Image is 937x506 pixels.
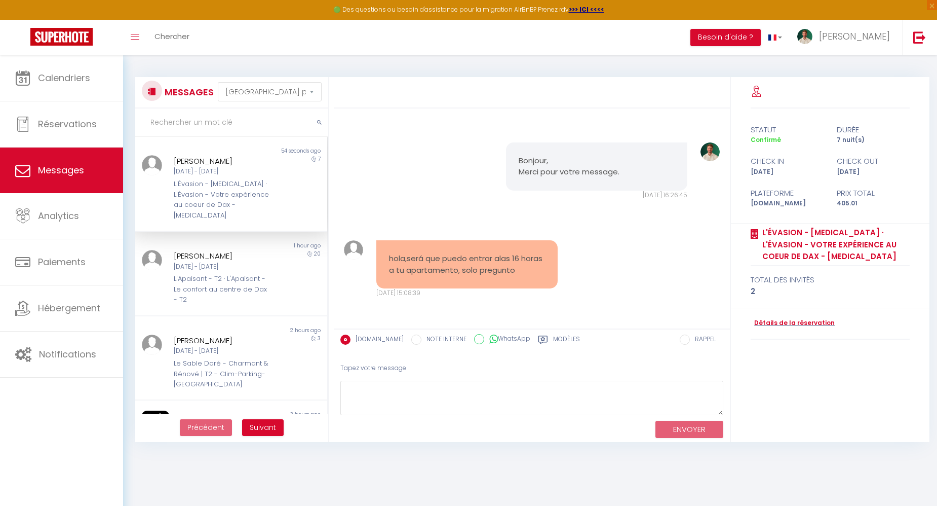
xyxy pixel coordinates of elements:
span: Messages [38,164,84,176]
pre: hola,será que puedo entrar alas 16 horas a tu apartamento, solo pregunto [389,253,545,276]
div: Prix total [830,187,916,199]
div: [DATE] - [DATE] [174,167,272,176]
div: [DATE] - [DATE] [174,346,272,356]
span: 7 [318,155,321,163]
div: Plateforme [744,187,830,199]
img: ... [797,29,812,44]
div: [DATE] 16:26:45 [506,191,687,200]
div: Le Sable Doré - Charmant & Rénové | T2 - Clim-Parking-[GEOGRAPHIC_DATA] [174,358,272,389]
span: Analytics [38,209,79,222]
button: Previous [180,419,232,437]
span: 3 [318,335,321,342]
div: 7 nuit(s) [830,135,916,145]
h3: MESSAGES [162,81,214,103]
div: 2 hours ago [231,327,328,335]
div: statut [744,124,830,136]
div: 3 hours ago [231,411,328,421]
label: Modèles [553,335,580,347]
span: Chercher [154,31,189,42]
div: [PERSON_NAME] [174,155,272,167]
img: ... [700,142,720,162]
a: Chercher [147,20,197,55]
div: [DATE] - [DATE] [174,262,272,272]
span: Paiements [38,256,86,268]
a: >>> ICI <<<< [569,5,604,14]
span: Confirmé [751,135,781,144]
label: [DOMAIN_NAME] [350,335,404,346]
div: [DATE] [830,167,916,177]
button: ENVOYER [655,421,723,439]
img: Super Booking [30,28,93,46]
span: Notifications [39,348,96,360]
div: 54 seconds ago [231,147,328,155]
img: logout [913,31,926,44]
label: WhatsApp [484,334,530,345]
div: 405.01 [830,199,916,208]
div: L'Évasion - [MEDICAL_DATA] · L'Évasion - Votre expérience au coeur de Dax - [MEDICAL_DATA] [174,179,272,221]
span: Réservations [38,118,97,130]
span: [PERSON_NAME] [819,30,890,43]
span: Précédent [187,422,224,432]
img: ... [142,335,162,355]
input: Rechercher un mot clé [135,109,328,137]
span: Suivant [250,422,276,432]
div: check out [830,155,916,167]
img: ... [344,240,363,260]
a: Détails de la réservation [751,318,835,328]
div: [DOMAIN_NAME] [744,199,830,208]
a: L'Évasion - [MEDICAL_DATA] · L'Évasion - Votre expérience au coeur de Dax - [MEDICAL_DATA] [759,227,910,263]
div: 2 [751,285,910,298]
label: NOTE INTERNE [421,335,466,346]
button: Next [242,419,284,437]
div: check in [744,155,830,167]
label: RAPPEL [690,335,716,346]
div: durée [830,124,916,136]
pre: Bonjour, Merci pour votre message. [519,155,675,178]
div: 1 hour ago [231,242,328,250]
button: Besoin d'aide ? [690,29,761,46]
div: [DATE] [744,167,830,177]
img: ... [142,155,162,175]
img: ... [142,250,162,270]
div: [PERSON_NAME] [174,250,272,262]
span: Non lu [142,411,169,421]
div: [DATE] 15:08:39 [376,288,558,298]
a: ... [PERSON_NAME] [790,20,903,55]
div: Tapez votre message [340,356,723,381]
span: Calendriers [38,71,90,84]
div: total des invités [751,274,910,286]
span: 20 [314,250,321,258]
div: [PERSON_NAME] [174,335,272,347]
span: Hébergement [38,302,100,314]
div: L'Apaisant - T2 · L'Apaisant - Le confort au centre de Dax - T2 [174,274,272,305]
